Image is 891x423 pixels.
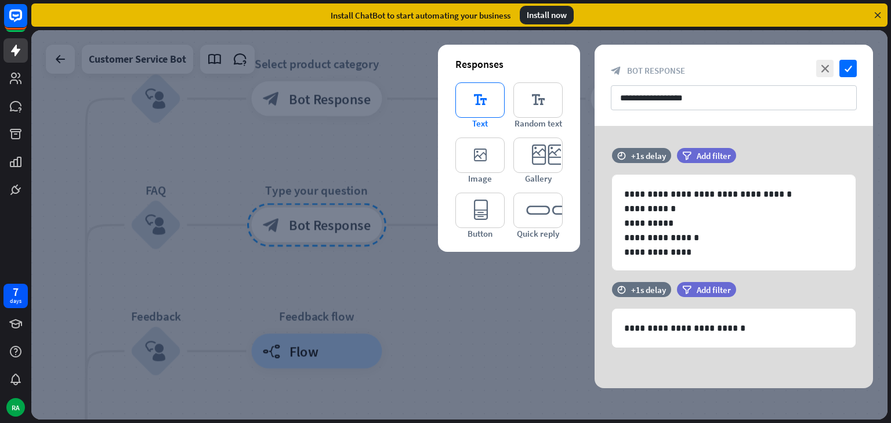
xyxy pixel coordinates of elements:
[3,284,28,308] a: 7 days
[10,297,21,305] div: days
[611,66,621,76] i: block_bot_response
[6,398,25,417] div: RA
[682,285,691,294] i: filter
[631,150,666,161] div: +1s delay
[627,65,685,76] span: Bot Response
[617,151,626,160] i: time
[697,150,731,161] span: Add filter
[9,5,44,39] button: Open LiveChat chat widget
[617,285,626,294] i: time
[816,60,834,77] i: close
[697,284,731,295] span: Add filter
[331,10,510,21] div: Install ChatBot to start automating your business
[520,6,574,24] div: Install now
[13,287,19,297] div: 7
[839,60,857,77] i: check
[682,151,691,160] i: filter
[631,284,666,295] div: +1s delay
